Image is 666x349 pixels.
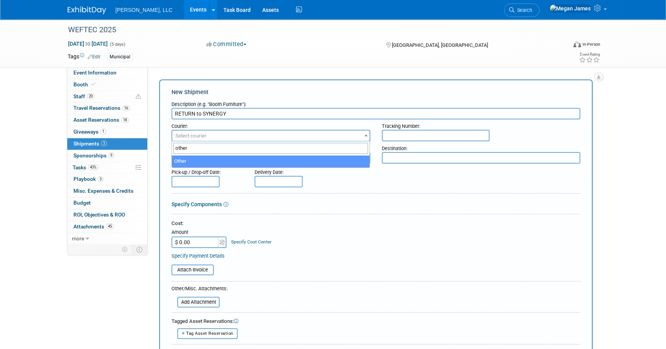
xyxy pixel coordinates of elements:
td: Personalize Event Tab Strip [118,245,132,255]
body: Rich Text Area. Press ALT-0 for help. [4,3,398,11]
a: Booth [67,79,147,91]
span: ROI, Objectives & ROO [73,212,125,218]
div: New Shipment [171,88,580,96]
i: Booth reservation complete [92,82,95,86]
span: (5 days) [109,42,125,47]
a: Attachments45 [67,221,147,233]
li: Other [172,155,370,167]
input: Search... [173,143,368,154]
a: Specify Components [171,201,222,207]
span: Booth [73,81,97,88]
span: 3 [98,176,103,182]
div: Pick-up / Drop-off Date: [171,165,243,176]
span: Tag Asset Reservation [186,331,233,336]
span: [GEOGRAPHIC_DATA], [GEOGRAPHIC_DATA] [391,42,488,48]
img: Format-Inperson.png [573,41,581,47]
a: Sponsorships9 [67,150,147,162]
button: Committed [204,40,250,48]
span: Budget [73,200,91,206]
span: Tasks [73,164,98,170]
span: Potential Scheduling Conflict -- at least one attendee is tagged in another overlapping event. [136,93,141,100]
a: Travel Reservations16 [67,103,147,114]
div: Amount [171,229,227,237]
div: Cost: [171,220,580,227]
a: ROI, Objectives & ROO [67,209,147,221]
div: Description (e.g. "Booth Furniture"): [171,98,580,108]
span: [DATE] [DATE] [68,40,108,47]
span: to [84,41,92,47]
a: more [67,233,147,245]
span: Sponsorships [73,152,114,159]
img: Megan James [549,4,591,13]
div: Tracking Number: [382,119,581,130]
div: Other/Misc. Attachments: [171,285,228,294]
a: Tasks43% [67,162,147,174]
span: Staff [73,93,95,99]
span: Playbook [73,176,103,182]
img: ExhibitDay [68,7,106,14]
div: Event Rating [579,53,600,56]
span: Search [514,7,532,13]
a: Specify Cost Center [231,239,271,245]
div: Event Format [521,40,600,51]
a: Specify Payment Details [171,253,225,259]
span: Attachments [73,223,114,230]
a: Staff20 [67,91,147,103]
a: Misc. Expenses & Credits [67,185,147,197]
span: Giveaways [73,129,106,135]
div: WEFTEC 2025 [65,23,555,37]
a: Playbook3 [67,174,147,185]
span: 18 [121,117,129,123]
span: Asset Reservations [73,117,129,123]
div: Delivery Date: [255,165,348,176]
span: [PERSON_NAME], LLC [115,7,173,13]
div: Destination: [382,142,581,152]
span: Event Information [73,69,117,76]
span: 45 [106,223,114,229]
a: Shipments3 [67,138,147,150]
span: 9 [108,152,114,158]
td: Tags [68,53,100,61]
span: Misc. Expenses & Credits [73,188,133,194]
a: Asset Reservations18 [67,114,147,126]
div: Courier: [171,119,370,130]
span: Select courier [175,133,206,139]
div: In-Person [582,41,600,47]
span: 16 [122,105,130,111]
span: more [72,235,84,241]
a: Giveaways1 [67,126,147,138]
span: Travel Reservations [73,105,130,111]
span: 43% [88,164,98,170]
a: Edit [88,54,100,60]
a: Search [504,3,539,17]
a: Budget [67,197,147,209]
a: Event Information [67,67,147,79]
span: 1 [100,129,106,134]
div: Municipal [107,53,133,61]
span: Shipments [73,141,107,147]
span: 3 [101,141,107,146]
button: Tag Asset Reservation [177,328,238,339]
div: Tagged Asset Reservations: [171,318,580,325]
td: Toggle Event Tabs [132,245,148,255]
span: 20 [87,93,95,99]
